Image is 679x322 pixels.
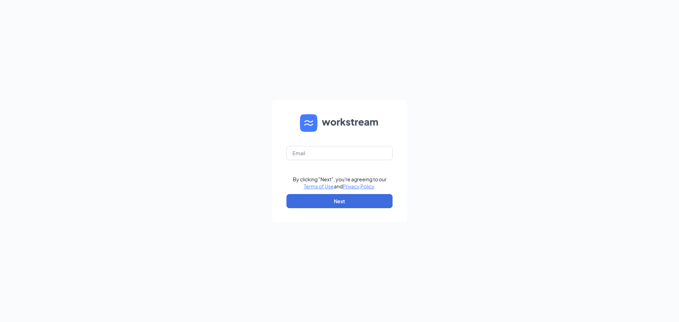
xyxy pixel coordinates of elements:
a: Terms of Use [304,183,334,189]
input: Email [286,146,393,160]
button: Next [286,194,393,208]
a: Privacy Policy [343,183,374,189]
div: By clicking "Next", you're agreeing to our and . [293,176,387,190]
img: WS logo and Workstream text [300,114,379,132]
